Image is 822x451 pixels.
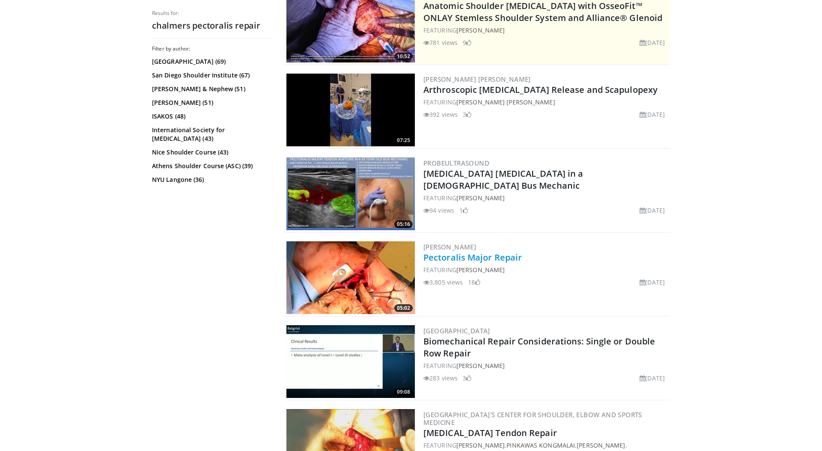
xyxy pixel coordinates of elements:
[423,110,458,119] li: 392 views
[152,112,270,121] a: ISAKOS (48)
[152,126,270,143] a: International Society for [MEDICAL_DATA] (43)
[286,325,415,398] img: 196756cb-4433-486c-8767-5e38fe5d6b46.300x170_q85_crop-smart_upscale.jpg
[394,53,413,60] span: 10:52
[152,10,272,17] p: Results for:
[423,98,668,107] div: FEATURING
[152,20,272,31] h2: chalmers pectoralis repair
[152,162,270,170] a: Athens Shoulder Course (ASC) (39)
[394,388,413,396] span: 09:08
[423,75,531,83] a: [PERSON_NAME] [PERSON_NAME]
[423,361,668,370] div: FEATURING
[394,136,413,144] span: 07:25
[423,374,458,383] li: 283 views
[423,168,583,191] a: [MEDICAL_DATA] [MEDICAL_DATA] in a [DEMOGRAPHIC_DATA] Bus Mechanic
[423,427,557,439] a: [MEDICAL_DATA] Tendon Repair
[423,243,476,251] a: [PERSON_NAME]
[286,325,415,398] a: 09:08
[459,206,468,215] li: 1
[152,45,272,52] h3: Filter by author:
[423,193,668,202] div: FEATURING
[423,38,458,47] li: 781 views
[152,98,270,107] a: [PERSON_NAME] (51)
[456,26,505,34] a: [PERSON_NAME]
[394,220,413,228] span: 05:16
[423,278,463,287] li: 3,805 views
[152,85,270,93] a: [PERSON_NAME] & Nephew (51)
[152,148,270,157] a: Nice Shoulder Course (43)
[286,157,415,230] img: 38020ec5-3303-4135-90dc-2d0f91a32069.300x170_q85_crop-smart_upscale.jpg
[152,71,270,80] a: San Diego Shoulder Institute (67)
[577,441,625,449] a: [PERSON_NAME]
[456,194,505,202] a: [PERSON_NAME]
[640,206,665,215] li: [DATE]
[286,241,415,314] a: 05:02
[463,374,471,383] li: 3
[152,57,270,66] a: [GEOGRAPHIC_DATA] (69)
[463,38,471,47] li: 9
[423,326,490,335] a: [GEOGRAPHIC_DATA]
[423,84,658,95] a: Arthroscopic [MEDICAL_DATA] Release and Scapulopexy
[394,304,413,312] span: 05:02
[468,278,480,287] li: 18
[640,374,665,383] li: [DATE]
[286,157,415,230] a: 05:16
[456,441,505,449] a: [PERSON_NAME]
[286,74,415,146] img: 39ab6ef0-43ff-4308-868a-c487ad2f3c7a.300x170_q85_crop-smart_upscale.jpg
[423,206,454,215] li: 94 views
[456,266,505,274] a: [PERSON_NAME]
[456,362,505,370] a: [PERSON_NAME]
[463,110,471,119] li: 3
[286,241,415,314] img: ffb25280-6ec4-427c-9bf3-cd7fc5b6abbb.300x170_q85_crop-smart_upscale.jpg
[423,252,522,263] a: Pectoralis Major Repair
[506,441,575,449] a: Pinkawas Kongmalai
[423,410,642,427] a: [GEOGRAPHIC_DATA]'s Center for Shoulder, Elbow and Sports Medicine
[640,110,665,119] li: [DATE]
[152,175,270,184] a: NYU Langone (36)
[423,265,668,274] div: FEATURING
[640,278,665,287] li: [DATE]
[423,159,489,167] a: Probeultrasound
[423,26,668,35] div: FEATURING
[456,98,555,106] a: [PERSON_NAME] [PERSON_NAME]
[640,38,665,47] li: [DATE]
[423,335,655,359] a: Biomechanical Repair Considerations: Single or Double Row Repair
[286,74,415,146] a: 07:25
